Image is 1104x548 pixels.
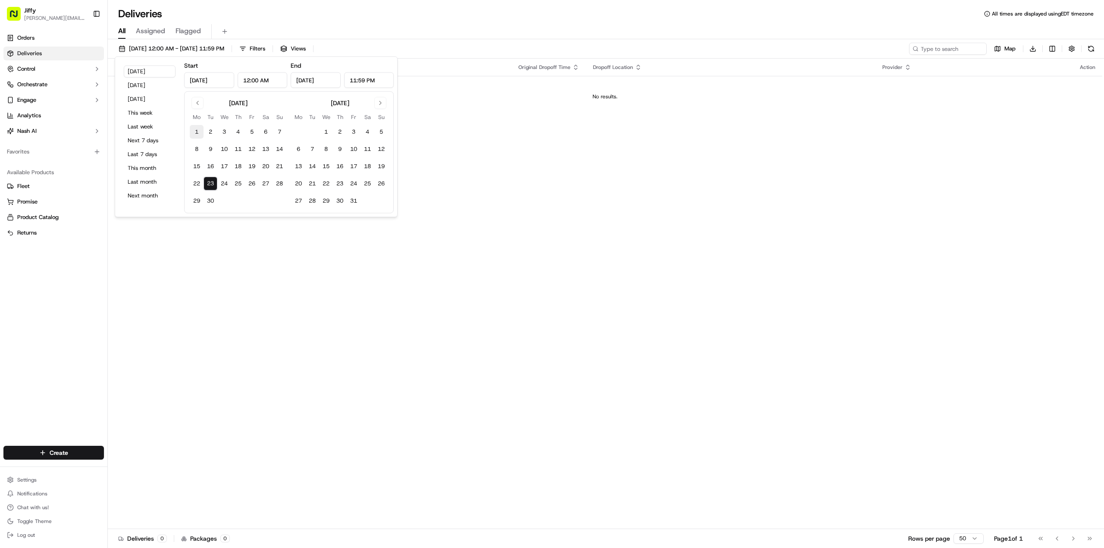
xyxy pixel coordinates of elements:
[3,62,104,76] button: Control
[347,142,361,156] button: 10
[17,125,66,133] span: Knowledge Base
[3,3,89,24] button: Jiffy[PERSON_NAME][EMAIL_ADDRESS][DOMAIN_NAME]
[276,43,310,55] button: Views
[259,177,273,191] button: 27
[190,113,204,122] th: Monday
[124,176,176,188] button: Last month
[9,125,16,132] div: 📗
[124,79,176,91] button: [DATE]
[217,177,231,191] button: 24
[361,142,374,156] button: 11
[3,210,104,224] button: Product Catalog
[374,113,388,122] th: Sunday
[3,166,104,179] div: Available Products
[3,529,104,541] button: Log out
[17,532,35,539] span: Log out
[3,93,104,107] button: Engage
[374,160,388,173] button: 19
[24,15,86,22] button: [PERSON_NAME][EMAIL_ADDRESS][DOMAIN_NAME]
[176,26,201,36] span: Flagged
[17,182,30,190] span: Fleet
[3,78,104,91] button: Orchestrate
[333,160,347,173] button: 16
[3,179,104,193] button: Fleet
[3,488,104,500] button: Notifications
[319,160,333,173] button: 15
[3,47,104,60] a: Deliveries
[7,198,100,206] a: Promise
[292,194,305,208] button: 27
[217,125,231,139] button: 3
[319,142,333,156] button: 8
[82,125,138,133] span: API Documentation
[305,142,319,156] button: 7
[3,145,104,159] div: Favorites
[347,125,361,139] button: 3
[190,194,204,208] button: 29
[9,8,26,25] img: Nash
[124,93,176,105] button: [DATE]
[129,45,224,53] span: [DATE] 12:00 AM - [DATE] 11:59 PM
[17,50,42,57] span: Deliveries
[9,34,157,48] p: Welcome 👋
[3,124,104,138] button: Nash AI
[347,113,361,122] th: Friday
[17,213,59,221] span: Product Catalog
[319,125,333,139] button: 1
[333,113,347,122] th: Thursday
[994,534,1023,543] div: Page 1 of 1
[273,160,286,173] button: 21
[259,113,273,122] th: Saturday
[231,125,245,139] button: 4
[347,177,361,191] button: 24
[190,177,204,191] button: 22
[217,142,231,156] button: 10
[347,194,361,208] button: 31
[1080,64,1095,71] div: Action
[69,121,142,137] a: 💻API Documentation
[305,177,319,191] button: 21
[136,26,165,36] span: Assigned
[361,125,374,139] button: 4
[17,81,47,88] span: Orchestrate
[3,109,104,122] a: Analytics
[319,194,333,208] button: 29
[374,125,388,139] button: 5
[9,82,24,97] img: 1736555255976-a54dd68f-1ca7-489b-9aae-adbdc363a1c4
[882,64,903,71] span: Provider
[118,534,167,543] div: Deliveries
[17,34,34,42] span: Orders
[229,99,248,107] div: [DATE]
[291,45,306,53] span: Views
[22,55,155,64] input: Got a question? Start typing here...
[374,142,388,156] button: 12
[204,125,217,139] button: 2
[333,142,347,156] button: 9
[3,195,104,209] button: Promise
[292,142,305,156] button: 6
[204,194,217,208] button: 30
[3,515,104,527] button: Toggle Theme
[17,518,52,525] span: Toggle Theme
[319,177,333,191] button: 22
[7,213,100,221] a: Product Catalog
[333,194,347,208] button: 30
[29,91,109,97] div: We're available if you need us!
[17,198,38,206] span: Promise
[333,177,347,191] button: 23
[204,113,217,122] th: Tuesday
[115,43,228,55] button: [DATE] 12:00 AM - [DATE] 11:59 PM
[292,113,305,122] th: Monday
[361,177,374,191] button: 25
[17,504,49,511] span: Chat with us!
[518,64,571,71] span: Original Dropoff Time
[17,476,37,483] span: Settings
[181,534,230,543] div: Packages
[305,194,319,208] button: 28
[124,121,176,133] button: Last week
[273,125,286,139] button: 7
[3,446,104,460] button: Create
[273,177,286,191] button: 28
[347,160,361,173] button: 17
[7,182,100,190] a: Fleet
